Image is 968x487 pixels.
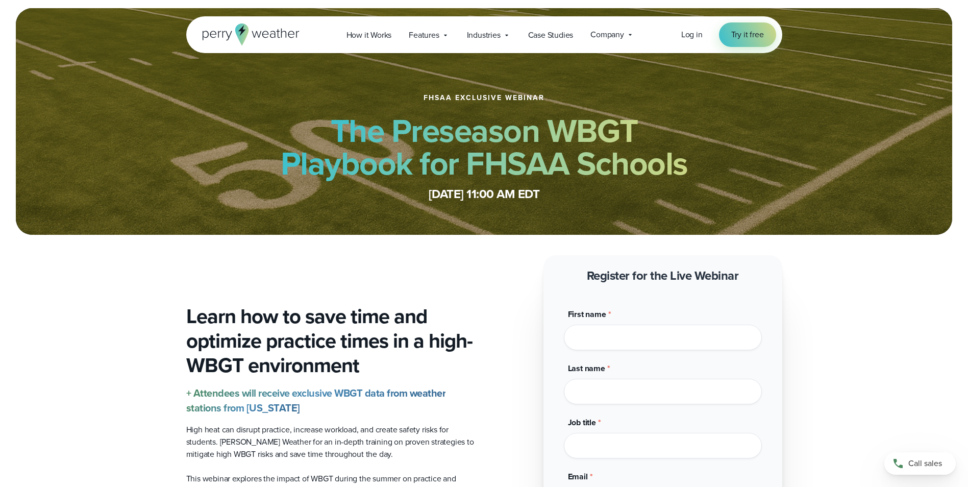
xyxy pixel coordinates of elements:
p: High heat can disrupt practice, increase workload, and create safety risks for students. [PERSON_... [186,424,476,460]
a: Log in [681,29,703,41]
span: Industries [467,29,501,41]
span: Try it free [731,29,764,41]
span: Log in [681,29,703,40]
strong: + Attendees will receive exclusive WBGT data from weather stations from [US_STATE] [186,385,446,416]
strong: Register for the Live Webinar [587,266,739,285]
span: Email [568,471,588,482]
a: How it Works [338,25,401,45]
span: How it Works [346,29,392,41]
strong: The Preseason WBGT Playbook for FHSAA Schools [281,107,688,187]
a: Case Studies [519,25,582,45]
a: Try it free [719,22,776,47]
span: First name [568,308,606,320]
span: Last name [568,362,605,374]
span: Features [409,29,439,41]
span: Call sales [908,457,942,470]
strong: [DATE] 11:00 AM EDT [429,185,540,203]
h1: FHSAA Exclusive Webinar [424,94,544,102]
span: Job title [568,417,596,428]
h3: Learn how to save time and optimize practice times in a high-WBGT environment [186,304,476,378]
span: Case Studies [528,29,574,41]
span: Company [590,29,624,41]
a: Call sales [884,452,956,475]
